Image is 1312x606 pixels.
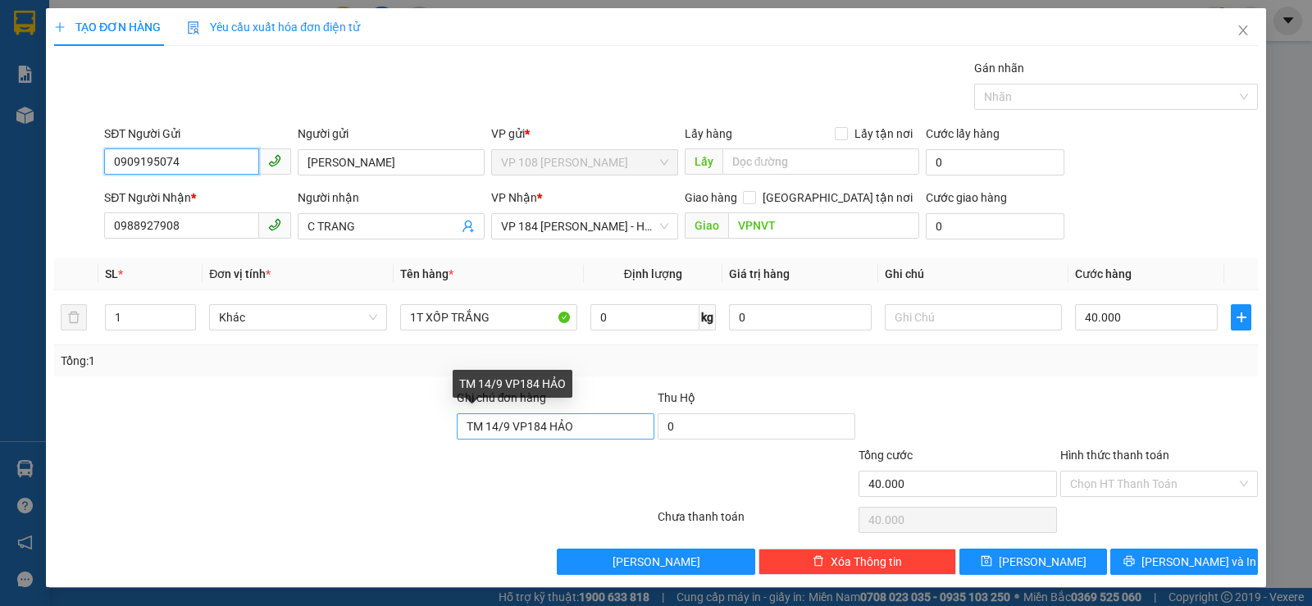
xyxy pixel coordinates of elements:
input: Ghi chú đơn hàng [457,413,654,440]
button: save[PERSON_NAME] [959,549,1107,575]
label: Hình thức thanh toán [1060,449,1169,462]
div: 0878585588 [157,93,289,116]
span: VPNVT [180,116,259,144]
div: CHÚ NGHỊ [14,53,145,73]
div: Chưa thanh toán [656,508,857,536]
div: Tổng: 1 [61,352,508,370]
input: Cước lấy hàng [926,149,1064,175]
div: VP gửi [491,125,678,143]
button: printer[PERSON_NAME] và In [1110,549,1258,575]
span: plus [1232,311,1250,324]
div: HẢI HÀ [157,73,289,93]
span: Tổng cước [859,449,913,462]
button: plus [1231,304,1251,330]
span: SL [105,267,118,280]
span: kg [699,304,716,330]
div: TM 14/9 VP184 HẢO [453,370,572,398]
div: Người gửi [298,125,485,143]
span: close [1237,24,1250,37]
div: SĐT Người Nhận [104,189,291,207]
span: Xóa Thông tin [831,553,902,571]
span: Cước hàng [1075,267,1132,280]
span: VP 184 Nguyễn Văn Trỗi - HCM [501,214,668,239]
span: [GEOGRAPHIC_DATA] tận nơi [756,189,919,207]
span: delete [813,555,824,568]
span: VP Nhận [491,191,537,204]
input: Dọc đường [728,212,920,239]
span: Lấy tận nơi [848,125,919,143]
span: phone [268,218,281,231]
span: Yêu cầu xuất hóa đơn điện tử [187,21,360,34]
img: icon [187,21,200,34]
span: [PERSON_NAME] [999,553,1086,571]
span: TẠO ĐƠN HÀNG [54,21,161,34]
span: Thu Hộ [658,391,695,404]
input: VD: Bàn, Ghế [400,304,577,330]
span: [PERSON_NAME] [613,553,700,571]
div: VP 108 [PERSON_NAME] [14,14,145,53]
label: Gán nhãn [974,62,1024,75]
span: phone [268,154,281,167]
label: Cước giao hàng [926,191,1007,204]
button: deleteXóa Thông tin [758,549,956,575]
div: 0903247808 [14,73,145,96]
span: save [981,555,992,568]
span: plus [54,21,66,33]
span: Lấy [685,148,722,175]
div: Người nhận [298,189,485,207]
input: 0 [729,304,872,330]
span: Giao hàng [685,191,737,204]
span: Tên hàng [400,267,453,280]
label: Cước lấy hàng [926,127,1000,140]
span: VP 108 Lê Hồng Phong - Vũng Tàu [501,150,668,175]
button: Close [1220,8,1266,54]
span: Lấy hàng [685,127,732,140]
button: delete [61,304,87,330]
div: VP 184 [PERSON_NAME] - HCM [157,14,289,73]
th: Ghi chú [878,258,1068,290]
span: Gửi: [14,16,39,33]
div: SĐT Người Gửi [104,125,291,143]
input: Ghi Chú [885,304,1062,330]
input: Dọc đường [722,148,920,175]
span: Đơn vị tính [209,267,271,280]
span: printer [1123,555,1135,568]
span: [PERSON_NAME] và In [1141,553,1256,571]
input: Cước giao hàng [926,213,1064,239]
span: Định lượng [624,267,682,280]
span: user-add [462,220,475,233]
button: [PERSON_NAME] [557,549,754,575]
span: Nhận: [157,16,196,33]
span: Khác [219,305,376,330]
span: Giá trị hàng [729,267,790,280]
span: Giao [685,212,728,239]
